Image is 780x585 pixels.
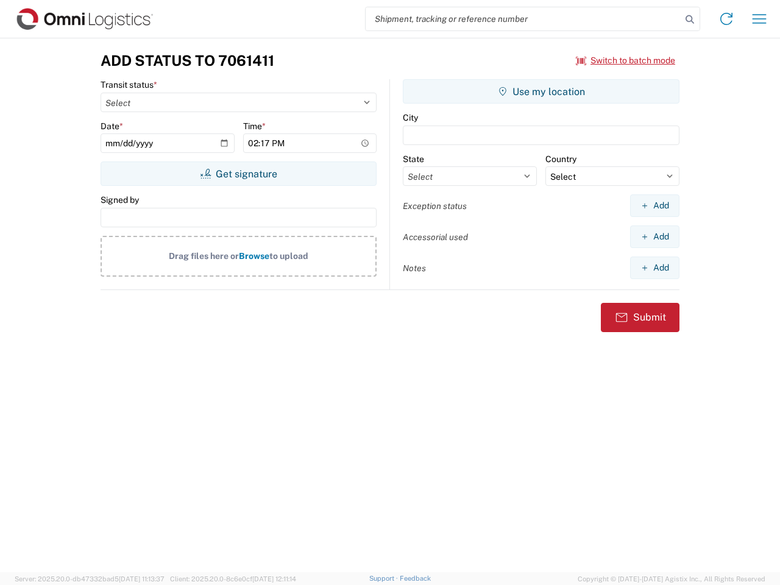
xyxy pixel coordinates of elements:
button: Switch to batch mode [576,51,675,71]
span: Drag files here or [169,251,239,261]
span: Browse [239,251,269,261]
label: State [403,154,424,165]
label: City [403,112,418,123]
button: Add [630,225,679,248]
label: Time [243,121,266,132]
span: [DATE] 11:13:37 [119,575,165,583]
label: Transit status [101,79,157,90]
span: [DATE] 12:11:14 [252,575,296,583]
span: Copyright © [DATE]-[DATE] Agistix Inc., All Rights Reserved [578,573,765,584]
span: to upload [269,251,308,261]
label: Notes [403,263,426,274]
button: Add [630,257,679,279]
span: Server: 2025.20.0-db47332bad5 [15,575,165,583]
h3: Add Status to 7061411 [101,52,274,69]
a: Feedback [400,575,431,582]
input: Shipment, tracking or reference number [366,7,681,30]
button: Use my location [403,79,679,104]
label: Accessorial used [403,232,468,243]
button: Get signature [101,161,377,186]
label: Date [101,121,123,132]
a: Support [369,575,400,582]
button: Add [630,194,679,217]
label: Signed by [101,194,139,205]
label: Exception status [403,200,467,211]
label: Country [545,154,576,165]
button: Submit [601,303,679,332]
span: Client: 2025.20.0-8c6e0cf [170,575,296,583]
